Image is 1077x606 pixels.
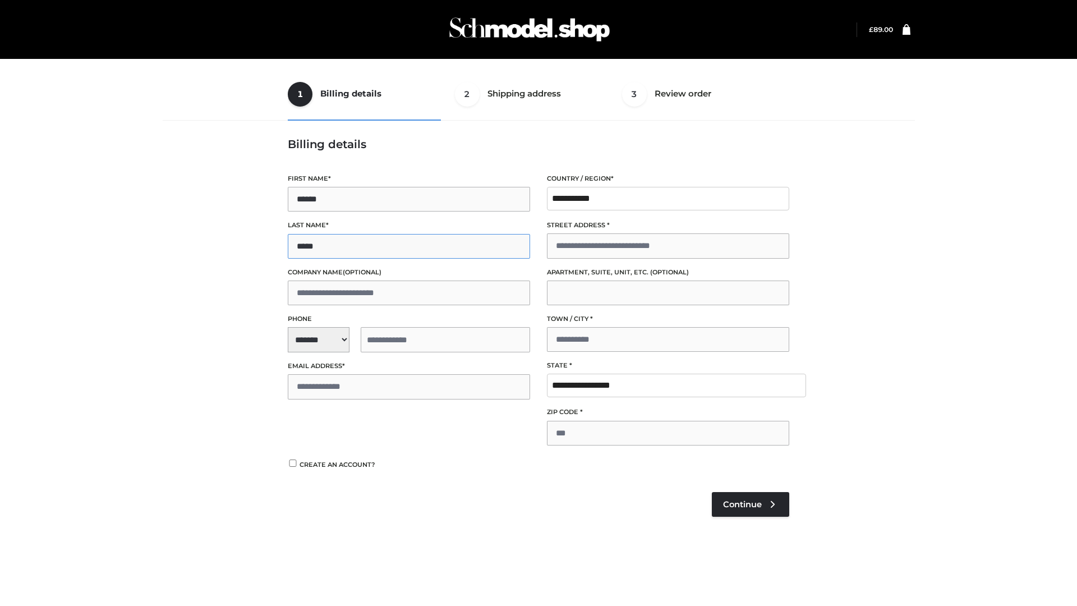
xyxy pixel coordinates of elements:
a: Continue [712,492,789,517]
label: Street address [547,220,789,231]
label: ZIP Code [547,407,789,417]
label: Email address [288,361,530,371]
img: Schmodel Admin 964 [445,7,614,52]
span: (optional) [650,268,689,276]
a: £89.00 [869,25,893,34]
label: First name [288,173,530,184]
span: Continue [723,499,762,509]
span: (optional) [343,268,381,276]
span: Create an account? [300,461,375,469]
h3: Billing details [288,137,789,151]
label: Apartment, suite, unit, etc. [547,267,789,278]
label: Country / Region [547,173,789,184]
span: £ [869,25,873,34]
label: State [547,360,789,371]
input: Create an account? [288,460,298,467]
bdi: 89.00 [869,25,893,34]
label: Phone [288,314,530,324]
label: Town / City [547,314,789,324]
label: Company name [288,267,530,278]
label: Last name [288,220,530,231]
